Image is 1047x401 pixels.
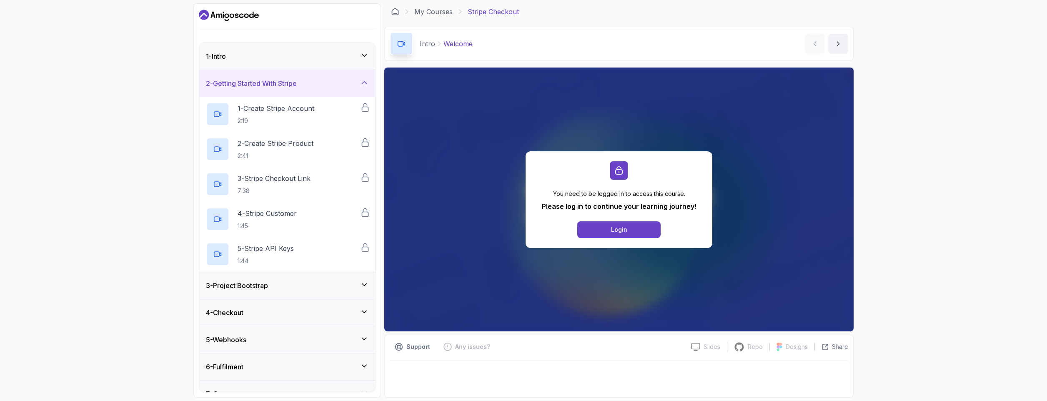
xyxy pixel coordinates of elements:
[786,343,808,351] p: Designs
[814,343,848,351] button: Share
[199,70,375,97] button: 2-Getting Started With Stripe
[199,9,259,22] a: Dashboard
[414,7,453,17] a: My Courses
[238,257,294,265] p: 1:44
[238,117,314,125] p: 2:19
[206,281,268,291] h3: 3 - Project Bootstrap
[199,326,375,353] button: 5-Webhooks
[238,187,311,195] p: 7:38
[238,222,297,230] p: 1:45
[748,343,763,351] p: Repo
[206,308,243,318] h3: 4 - Checkout
[238,138,313,148] p: 2 - Create Stripe Product
[199,353,375,380] button: 6-Fulfilment
[828,34,848,54] button: next content
[542,190,696,198] p: You need to be logged in to access this course.
[206,243,368,266] button: 5-Stripe API Keys1:44
[206,362,243,372] h3: 6 - Fulfilment
[206,78,297,88] h3: 2 - Getting Started With Stripe
[611,226,627,234] div: Login
[238,208,297,218] p: 4 - Stripe Customer
[206,208,368,231] button: 4-Stripe Customer1:45
[199,299,375,326] button: 4-Checkout
[206,103,368,126] button: 1-Create Stripe Account2:19
[206,138,368,161] button: 2-Create Stripe Product2:41
[206,51,226,61] h3: 1 - Intro
[406,343,430,351] p: Support
[577,221,661,238] button: Login
[468,7,519,17] p: Stripe Checkout
[238,173,311,183] p: 3 - Stripe Checkout Link
[391,8,399,16] a: Dashboard
[542,201,696,211] p: Please log in to continue your learning journey!
[199,272,375,299] button: 3-Project Bootstrap
[238,152,313,160] p: 2:41
[199,43,375,70] button: 1-Intro
[390,340,435,353] button: Support button
[206,173,368,196] button: 3-Stripe Checkout Link7:38
[443,39,473,49] p: Welcome
[420,39,435,49] p: Intro
[206,389,231,399] h3: 7 - Outro
[206,335,246,345] h3: 5 - Webhooks
[238,243,294,253] p: 5 - Stripe API Keys
[805,34,825,54] button: previous content
[238,103,314,113] p: 1 - Create Stripe Account
[455,343,490,351] p: Any issues?
[832,343,848,351] p: Share
[704,343,720,351] p: Slides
